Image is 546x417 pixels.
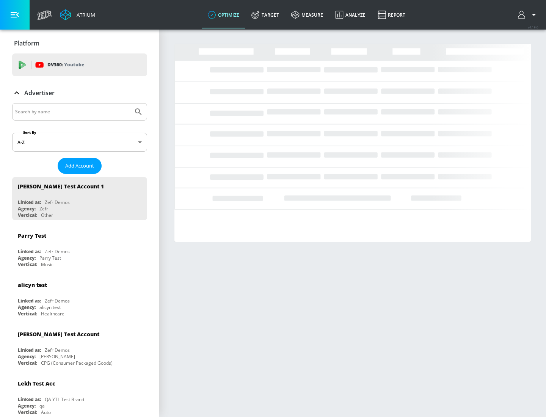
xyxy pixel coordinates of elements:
div: qa [39,403,45,409]
a: Report [372,1,411,28]
div: DV360: Youtube [12,53,147,76]
div: Zefr [39,205,48,212]
a: optimize [202,1,245,28]
div: Parry Test [18,232,46,239]
div: Agency: [18,353,36,360]
div: Lekh Test Acc [18,380,55,387]
div: Agency: [18,255,36,261]
div: alicyn test [18,281,47,288]
div: Agency: [18,304,36,310]
a: Atrium [60,9,95,20]
div: A-Z [12,133,147,152]
div: Vertical: [18,261,37,268]
label: Sort By [22,130,38,135]
div: Agency: [18,205,36,212]
div: Music [41,261,53,268]
div: Vertical: [18,212,37,218]
div: QA YTL Test Brand [45,396,84,403]
div: Linked as: [18,396,41,403]
div: [PERSON_NAME] Test AccountLinked as:Zefr DemosAgency:[PERSON_NAME]Vertical:CPG (Consumer Packaged... [12,325,147,368]
div: Parry TestLinked as:Zefr DemosAgency:Parry TestVertical:Music [12,226,147,270]
div: alicyn testLinked as:Zefr DemosAgency:alicyn testVertical:Healthcare [12,276,147,319]
p: DV360: [47,61,84,69]
a: Analyze [329,1,372,28]
p: Platform [14,39,39,47]
input: Search by name [15,107,130,117]
div: Vertical: [18,310,37,317]
div: Vertical: [18,409,37,415]
div: Advertiser [12,82,147,103]
div: [PERSON_NAME] [39,353,75,360]
div: CPG (Consumer Packaged Goods) [41,360,113,366]
div: [PERSON_NAME] Test Account 1Linked as:Zefr DemosAgency:ZefrVertical:Other [12,177,147,220]
div: Linked as: [18,199,41,205]
div: Zefr Demos [45,248,70,255]
div: Auto [41,409,51,415]
span: Add Account [65,161,94,170]
div: Zefr Demos [45,199,70,205]
a: measure [285,1,329,28]
div: Other [41,212,53,218]
div: Healthcare [41,310,64,317]
button: Add Account [58,158,102,174]
div: Atrium [74,11,95,18]
div: Zefr Demos [45,298,70,304]
div: Linked as: [18,248,41,255]
div: Zefr Demos [45,347,70,353]
div: [PERSON_NAME] Test Account [18,331,99,338]
div: Linked as: [18,298,41,304]
div: Agency: [18,403,36,409]
span: v 4.19.0 [528,25,538,29]
div: Vertical: [18,360,37,366]
div: Linked as: [18,347,41,353]
div: [PERSON_NAME] Test Account 1 [18,183,104,190]
div: Platform [12,33,147,54]
div: alicyn test [39,304,61,310]
a: Target [245,1,285,28]
div: Parry Test [39,255,61,261]
p: Youtube [64,61,84,69]
p: Advertiser [24,89,55,97]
